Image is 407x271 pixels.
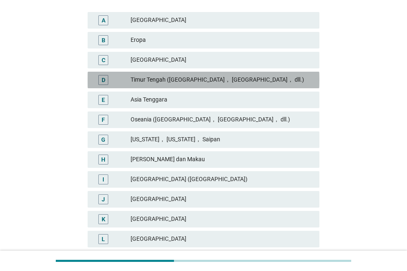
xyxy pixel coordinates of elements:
[102,115,105,124] div: F
[102,56,105,64] div: C
[101,135,105,144] div: G
[131,174,313,184] div: [GEOGRAPHIC_DATA] ([GEOGRAPHIC_DATA])
[101,155,105,164] div: H
[102,95,105,104] div: E
[131,234,313,244] div: [GEOGRAPHIC_DATA]
[102,215,105,223] div: K
[131,135,313,145] div: [US_STATE]， [US_STATE]， Saipan
[131,75,313,85] div: Timur Tengah ([GEOGRAPHIC_DATA]， [GEOGRAPHIC_DATA]， dll.)
[131,214,313,224] div: [GEOGRAPHIC_DATA]
[102,36,105,44] div: B
[102,175,104,184] div: I
[131,115,313,125] div: Oseania ([GEOGRAPHIC_DATA]， [GEOGRAPHIC_DATA]， dll.)
[131,194,313,204] div: [GEOGRAPHIC_DATA]
[102,75,105,84] div: D
[131,15,313,25] div: [GEOGRAPHIC_DATA]
[131,155,313,165] div: [PERSON_NAME] dan Makau
[131,55,313,65] div: [GEOGRAPHIC_DATA]
[102,16,105,24] div: A
[131,35,313,45] div: Eropa
[102,235,105,243] div: L
[102,195,105,203] div: J
[131,95,313,105] div: Asia Tenggara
